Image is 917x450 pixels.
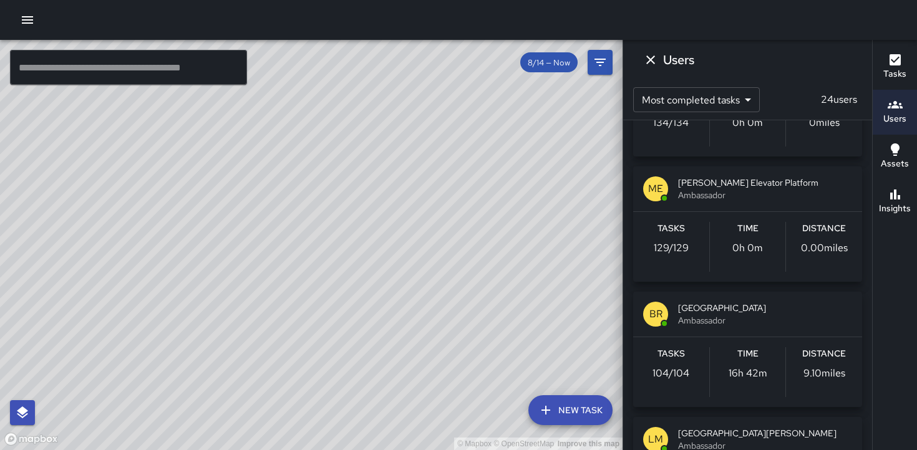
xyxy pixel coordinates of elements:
[648,181,663,196] p: ME
[678,189,852,201] span: Ambassador
[801,241,848,256] p: 0.00 miles
[737,347,759,361] h6: Time
[653,115,689,130] p: 134 / 134
[737,222,759,236] h6: Time
[678,427,852,439] span: [GEOGRAPHIC_DATA][PERSON_NAME]
[883,67,906,81] h6: Tasks
[638,47,663,72] button: Dismiss
[881,157,909,171] h6: Assets
[633,87,760,112] div: Most completed tasks
[883,112,906,126] h6: Users
[653,366,689,381] p: 104 / 104
[520,57,578,68] span: 8/14 — Now
[654,241,689,256] p: 129 / 129
[809,115,840,130] p: 0 miles
[678,176,852,189] span: [PERSON_NAME] Elevator Platform
[657,222,685,236] h6: Tasks
[657,347,685,361] h6: Tasks
[678,302,852,314] span: [GEOGRAPHIC_DATA]
[663,50,694,70] h6: Users
[803,366,845,381] p: 9.10 miles
[528,395,613,425] button: New Task
[649,307,662,322] p: BR
[879,202,911,216] h6: Insights
[732,115,763,130] p: 0h 0m
[732,241,763,256] p: 0h 0m
[873,180,917,224] button: Insights
[648,432,663,447] p: LM
[802,222,846,236] h6: Distance
[873,90,917,135] button: Users
[729,366,767,381] p: 16h 42m
[802,347,846,361] h6: Distance
[633,166,862,282] button: ME[PERSON_NAME] Elevator PlatformAmbassadorTasks129/129Time0h 0mDistance0.00miles
[873,135,917,180] button: Assets
[678,314,852,327] span: Ambassador
[873,45,917,90] button: Tasks
[816,92,862,107] p: 24 users
[588,50,613,75] button: Filters
[633,292,862,407] button: BR[GEOGRAPHIC_DATA]AmbassadorTasks104/104Time16h 42mDistance9.10miles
